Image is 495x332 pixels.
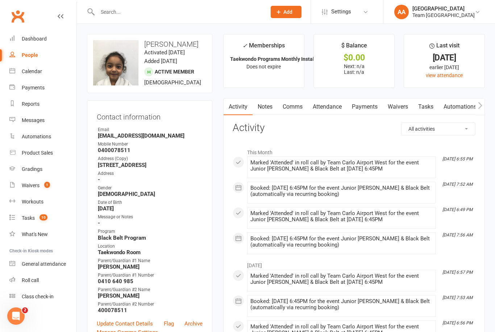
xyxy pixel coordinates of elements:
[442,320,473,325] i: [DATE] 6:56 PM
[413,98,438,115] a: Tasks
[22,101,39,107] div: Reports
[98,293,203,299] strong: [PERSON_NAME]
[97,319,153,328] a: Update Contact Details
[98,133,203,139] strong: [EMAIL_ADDRESS][DOMAIN_NAME]
[184,319,203,328] a: Archive
[224,98,253,115] a: Activity
[97,110,203,121] h3: Contact information
[22,85,45,91] div: Payments
[283,9,292,15] span: Add
[230,56,346,62] strong: Taekwondo Programs Monthly Instalment Memb...
[22,294,54,299] div: Class check-in
[308,98,347,115] a: Attendance
[155,69,194,75] span: Active member
[98,126,203,133] div: Email
[250,210,432,223] div: Marked 'Attended' in roll call by Team Carlo Airport West for the event Junior [PERSON_NAME] & Bl...
[98,141,203,148] div: Mobile Number
[253,98,278,115] a: Notes
[411,63,478,71] div: earlier [DATE]
[22,36,47,42] div: Dashboard
[9,145,76,161] a: Product Sales
[22,182,39,188] div: Waivers
[9,47,76,63] a: People
[9,7,27,25] a: Clubworx
[22,150,53,156] div: Product Sales
[9,31,76,47] a: Dashboard
[98,235,203,241] strong: Black Belt Program
[242,42,247,49] i: ✓
[383,98,413,115] a: Waivers
[7,307,25,325] iframe: Intercom live chat
[442,207,473,212] i: [DATE] 6:49 PM
[394,5,409,19] div: AA
[22,134,51,139] div: Automations
[98,264,203,270] strong: [PERSON_NAME]
[98,272,203,279] div: Parent/Guardian #1 Number
[22,215,35,221] div: Tasks
[331,4,351,20] span: Settings
[98,301,203,308] div: Parent/Guardian #2 Number
[98,228,203,235] div: Program
[98,278,203,285] strong: 0410 640 985
[9,80,76,96] a: Payments
[22,166,42,172] div: Gradings
[9,112,76,129] a: Messages
[93,40,206,48] h3: [PERSON_NAME]
[442,156,473,161] i: [DATE] 6:55 PM
[98,286,203,293] div: Parent/Guardian #2 Name
[320,54,388,62] div: $0.00
[98,199,203,206] div: Date of Birth
[320,63,388,75] p: Next: n/a Last: n/a
[98,243,203,250] div: Location
[98,220,203,226] strong: -
[429,41,459,54] div: Last visit
[22,277,39,283] div: Roll call
[9,256,76,272] a: General attendance kiosk mode
[442,232,473,238] i: [DATE] 7:56 AM
[22,199,43,205] div: Workouts
[9,194,76,210] a: Workouts
[9,96,76,112] a: Reports
[98,176,203,183] strong: -
[9,226,76,243] a: What's New
[22,261,66,267] div: General attendance
[98,185,203,192] div: Gender
[98,147,203,154] strong: 0400078511
[22,52,38,58] div: People
[9,210,76,226] a: Tasks 10
[144,49,185,56] time: Activated [DATE]
[9,272,76,289] a: Roll call
[412,12,475,18] div: Team [GEOGRAPHIC_DATA]
[426,72,463,78] a: view attendance
[164,319,174,328] a: Flag
[22,68,42,74] div: Calendar
[144,79,201,86] span: [DEMOGRAPHIC_DATA]
[9,289,76,305] a: Class kiosk mode
[347,98,383,115] a: Payments
[22,231,48,237] div: What's New
[250,160,432,172] div: Marked 'Attended' in roll call by Team Carlo Airport West for the event Junior [PERSON_NAME] & Bl...
[442,270,473,275] i: [DATE] 6:57 PM
[98,257,203,264] div: Parent/Guardian #1 Name
[9,129,76,145] a: Automations
[9,63,76,80] a: Calendar
[278,98,308,115] a: Comms
[233,122,475,134] h3: Activity
[93,40,138,101] img: image1558740283.png
[144,58,177,64] time: Added [DATE]
[98,214,203,220] div: Message or Notes
[98,191,203,197] strong: [DEMOGRAPHIC_DATA]
[438,98,482,115] a: Automations
[9,161,76,177] a: Gradings
[39,214,47,220] span: 10
[442,182,473,187] i: [DATE] 7:52 AM
[22,117,45,123] div: Messages
[98,307,203,314] strong: 400078511
[95,7,261,17] input: Search...
[98,155,203,162] div: Address (Copy)
[98,205,203,212] strong: [DATE]
[9,177,76,194] a: Waivers 1
[44,182,50,188] span: 1
[250,185,432,197] div: Booked: [DATE] 6:45PM for the event Junior [PERSON_NAME] & Black Belt (automatically via recurrin...
[98,170,203,177] div: Address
